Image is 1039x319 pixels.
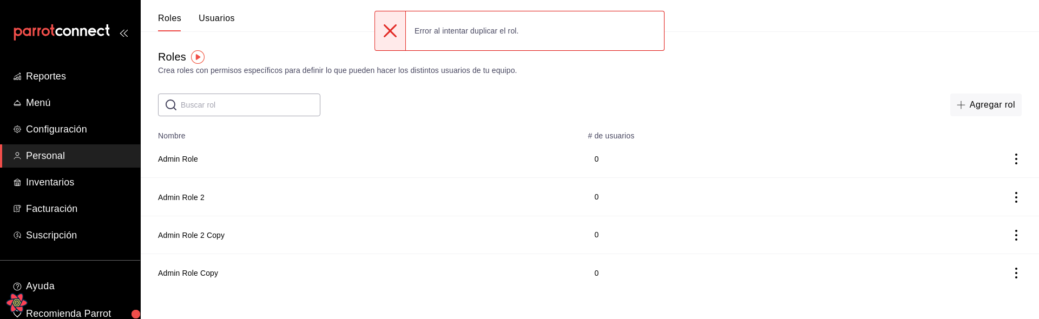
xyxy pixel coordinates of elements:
[1011,154,1022,164] button: actions
[181,94,320,116] input: Buscar rol
[158,154,198,164] button: Admin Role
[26,96,131,110] span: Menú
[26,122,131,137] span: Configuración
[158,13,235,31] div: navigation tabs
[1011,192,1022,203] button: actions
[1011,230,1022,241] button: actions
[158,13,181,31] button: Roles
[581,140,852,178] td: 0
[119,28,128,37] button: open_drawer_menu
[6,292,28,314] button: Open React Query Devtools
[581,125,852,140] th: # de usuarios
[26,175,131,190] span: Inventarios
[26,202,131,216] span: Facturación
[26,69,131,84] span: Reportes
[406,19,528,43] div: Error al intentar duplicar el rol.
[581,178,852,216] td: 0
[158,192,205,203] button: Admin Role 2
[26,228,131,243] span: Suscripción
[26,278,131,295] span: Ayuda
[581,216,852,254] td: 0
[158,65,1022,76] div: Crea roles con permisos específicos para definir lo que pueden hacer los distintos usuarios de tu...
[158,49,186,65] div: Roles
[1011,268,1022,278] button: actions
[581,254,852,291] td: 0
[199,13,235,31] button: Usuarios
[158,268,218,278] button: Admin Role Copy
[950,94,1022,116] button: Agregar rol
[26,149,131,163] span: Personal
[158,230,225,241] button: Admin Role 2 Copy
[191,50,205,64] img: Tooltip marker
[141,125,581,140] th: Nombre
